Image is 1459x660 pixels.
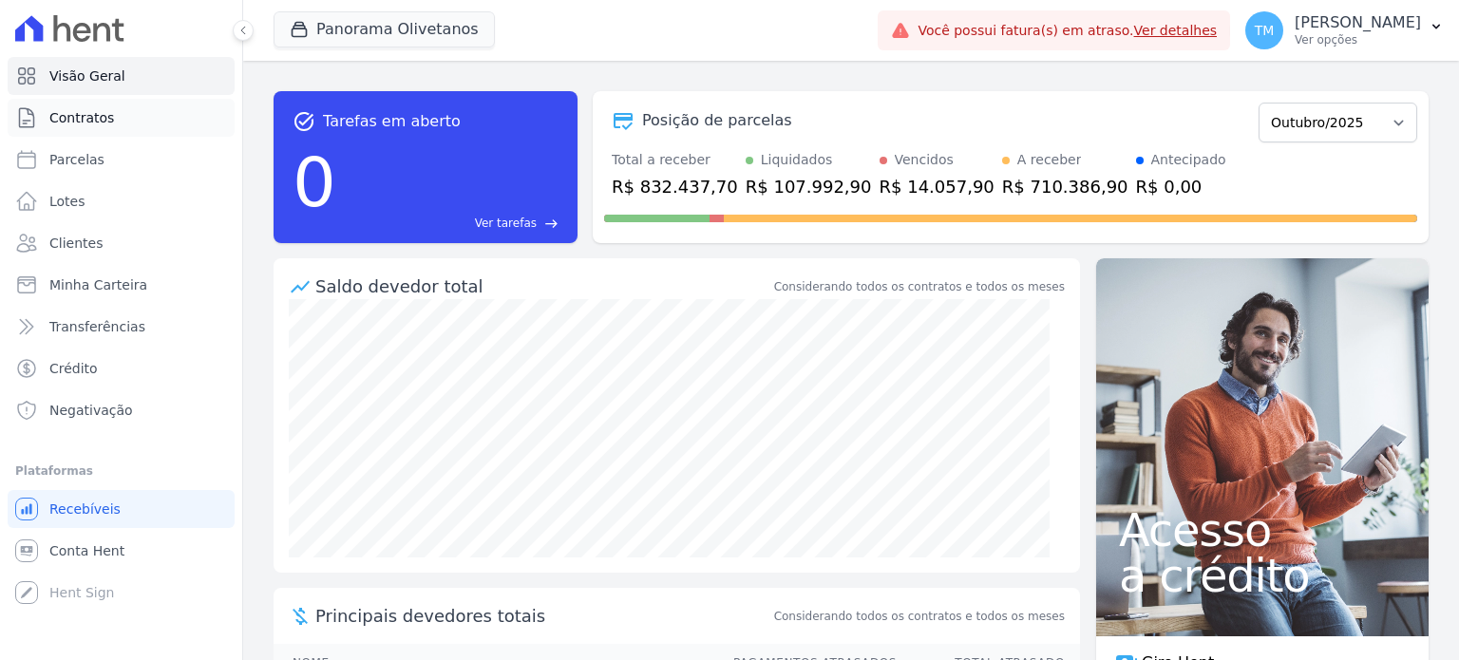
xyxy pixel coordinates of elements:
[293,110,315,133] span: task_alt
[544,217,559,231] span: east
[49,359,98,378] span: Crédito
[49,234,103,253] span: Clientes
[1136,174,1226,199] div: R$ 0,00
[1119,553,1406,598] span: a crédito
[761,150,833,170] div: Liquidados
[323,110,461,133] span: Tarefas em aberto
[8,182,235,220] a: Lotes
[1295,32,1421,47] p: Ver opções
[1255,24,1275,37] span: TM
[1151,150,1226,170] div: Antecipado
[774,278,1065,295] div: Considerando todos os contratos e todos os meses
[475,215,537,232] span: Ver tarefas
[49,500,121,519] span: Recebíveis
[1017,150,1082,170] div: A receber
[49,192,85,211] span: Lotes
[1002,174,1128,199] div: R$ 710.386,90
[49,275,147,294] span: Minha Carteira
[8,349,235,387] a: Crédito
[8,141,235,179] a: Parcelas
[8,490,235,528] a: Recebíveis
[1295,13,1421,32] p: [PERSON_NAME]
[8,532,235,570] a: Conta Hent
[8,99,235,137] a: Contratos
[315,603,770,629] span: Principais devedores totais
[1119,507,1406,553] span: Acesso
[612,150,738,170] div: Total a receber
[8,308,235,346] a: Transferências
[918,21,1217,41] span: Você possui fatura(s) em atraso.
[49,541,124,560] span: Conta Hent
[8,266,235,304] a: Minha Carteira
[293,133,336,232] div: 0
[1230,4,1459,57] button: TM [PERSON_NAME] Ver opções
[774,608,1065,625] span: Considerando todos os contratos e todos os meses
[8,57,235,95] a: Visão Geral
[344,215,559,232] a: Ver tarefas east
[315,273,770,299] div: Saldo devedor total
[612,174,738,199] div: R$ 832.437,70
[49,317,145,336] span: Transferências
[49,150,104,169] span: Parcelas
[746,174,872,199] div: R$ 107.992,90
[8,224,235,262] a: Clientes
[895,150,954,170] div: Vencidos
[1134,23,1218,38] a: Ver detalhes
[15,460,227,482] div: Plataformas
[274,11,495,47] button: Panorama Olivetanos
[49,108,114,127] span: Contratos
[880,174,995,199] div: R$ 14.057,90
[642,109,792,132] div: Posição de parcelas
[49,401,133,420] span: Negativação
[49,66,125,85] span: Visão Geral
[8,391,235,429] a: Negativação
